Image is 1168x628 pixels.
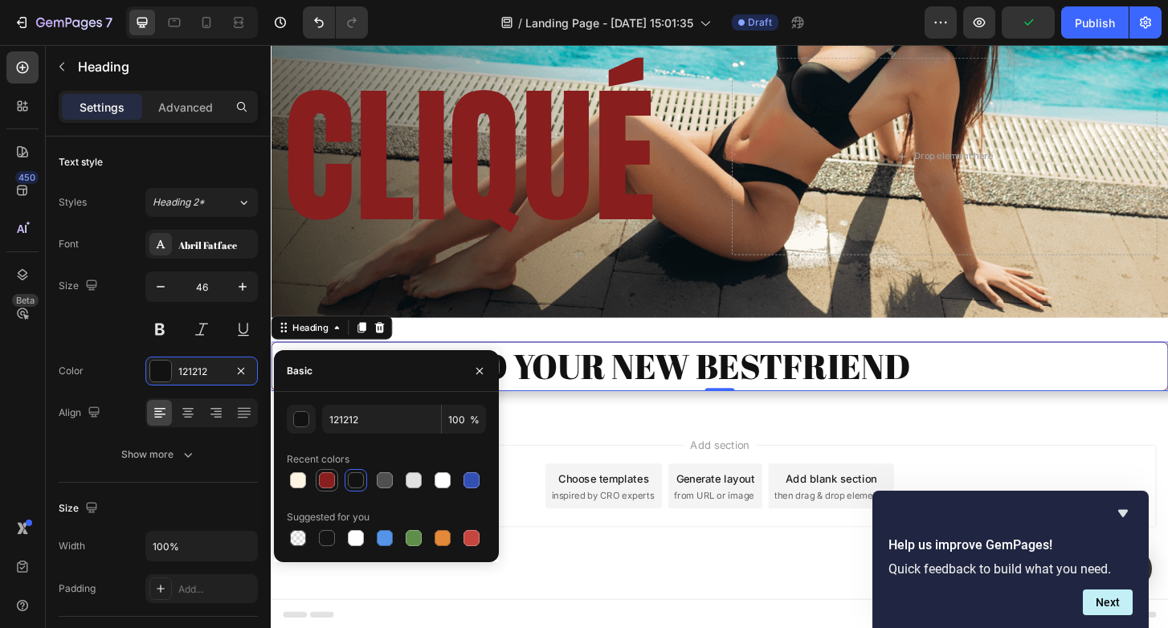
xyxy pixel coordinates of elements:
[15,171,39,184] div: 450
[435,457,520,474] div: Generate layout
[145,188,258,217] button: Heading 2*
[287,510,370,524] div: Suggested for you
[12,294,39,307] div: Beta
[59,539,85,553] div: Width
[158,99,213,116] p: Advanced
[78,57,251,76] p: Heading
[59,275,101,297] div: Size
[59,237,79,251] div: Font
[1083,589,1133,615] button: Next question
[309,457,406,474] div: Choose templates
[59,498,101,520] div: Size
[178,582,254,597] div: Add...
[444,421,521,438] span: Add section
[287,364,312,378] div: Basic
[59,155,103,169] div: Text style
[691,113,776,126] div: Drop element here
[59,440,258,469] button: Show more
[59,364,84,378] div: Color
[6,6,120,39] button: 7
[518,14,522,31] span: /
[525,14,693,31] span: Landing Page - [DATE] 15:01:35
[153,195,205,210] span: Heading 2*
[59,195,87,210] div: Styles
[553,457,651,474] div: Add blank section
[80,99,125,116] p: Settings
[888,504,1133,615] div: Help us improve GemPages!
[303,6,368,39] div: Undo/Redo
[322,405,441,434] input: Eg: FFFFFF
[1061,6,1129,39] button: Publish
[470,413,480,427] span: %
[20,296,64,311] div: Heading
[287,452,349,467] div: Recent colors
[888,561,1133,577] p: Quick feedback to build what you need.
[59,581,96,596] div: Padding
[1075,14,1115,31] div: Publish
[1113,504,1133,523] button: Hide survey
[301,477,411,491] span: inspired by CRO experts
[271,45,1168,628] iframe: Design area
[748,15,772,30] span: Draft
[888,536,1133,555] h2: Help us improve GemPages!
[541,477,660,491] span: then drag & drop elements
[178,238,254,252] div: Abril Fatface
[178,365,225,379] div: 121212
[59,402,104,424] div: Align
[121,447,196,463] div: Show more
[105,13,112,32] p: 7
[146,532,257,561] input: Auto
[433,477,519,491] span: from URL or image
